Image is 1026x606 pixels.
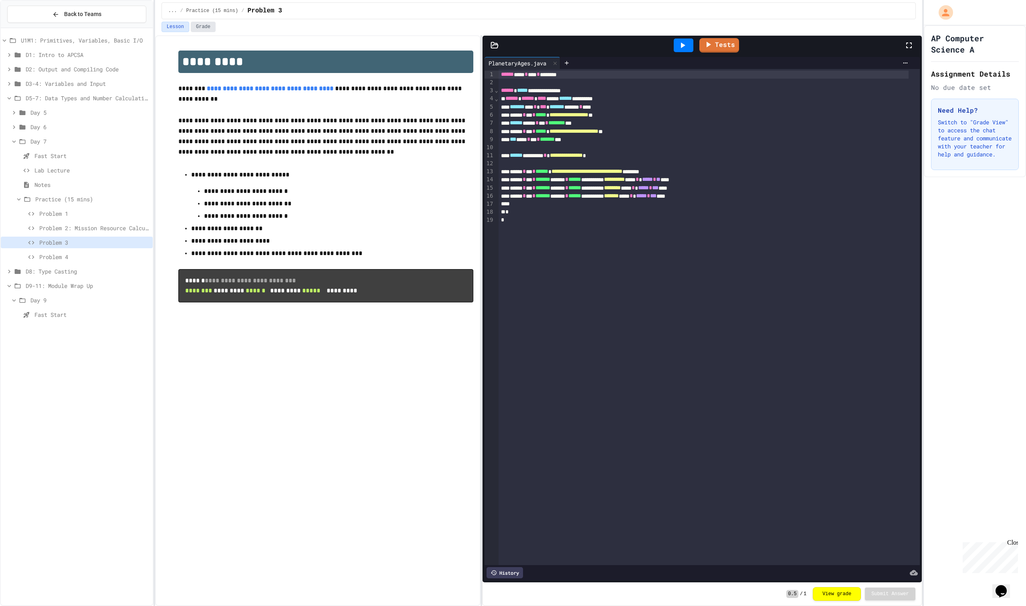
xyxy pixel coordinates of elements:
[485,57,560,69] div: PlanetaryAges.java
[39,209,149,218] span: Problem 1
[39,238,149,247] span: Problem 3
[699,38,739,53] a: Tests
[26,51,149,59] span: D1: Intro to APCSA
[871,591,909,597] span: Submit Answer
[3,3,55,51] div: Chat with us now!Close
[931,68,1019,79] h2: Assignment Details
[485,192,495,200] div: 16
[485,160,495,168] div: 12
[485,176,495,184] div: 14
[26,282,149,290] span: D9-11: Module Wrap Up
[485,216,495,224] div: 19
[485,208,495,216] div: 18
[39,224,149,232] span: Problem 2: Mission Resource Calculator
[26,94,149,102] span: D5-7: Data Types and Number Calculations
[26,267,149,276] span: D8: Type Casting
[485,128,495,136] div: 8
[485,71,495,79] div: 1
[26,79,149,88] span: D3-4: Variables and Input
[34,166,149,174] span: Lab Lecture
[959,539,1018,573] iframe: chat widget
[494,95,498,102] span: Fold line
[485,136,495,144] div: 9
[34,152,149,160] span: Fast Start
[930,3,955,22] div: My Account
[485,144,495,152] div: 10
[241,8,244,14] span: /
[485,200,495,208] div: 17
[21,36,149,45] span: U1M1: Primitives, Variables, Basic I/O
[487,567,523,578] div: History
[485,87,495,95] div: 3
[800,591,803,597] span: /
[34,310,149,319] span: Fast Start
[485,79,495,87] div: 2
[191,22,216,32] button: Grade
[168,8,177,14] span: ...
[786,590,798,598] span: 0.5
[485,119,495,127] div: 7
[30,137,149,146] span: Day 7
[186,8,238,14] span: Practice (15 mins)
[494,87,498,93] span: Fold line
[804,591,806,597] span: 1
[931,32,1019,55] h1: AP Computer Science A
[35,195,149,203] span: Practice (15 mins)
[485,152,495,160] div: 11
[931,83,1019,92] div: No due date set
[938,118,1012,158] p: Switch to "Grade View" to access the chat feature and communicate with your teacher for help and ...
[34,180,149,189] span: Notes
[485,95,495,103] div: 4
[247,6,282,16] span: Problem 3
[7,6,146,23] button: Back to Teams
[26,65,149,73] span: D2: Output and Compiling Code
[485,103,495,111] div: 5
[865,588,915,600] button: Submit Answer
[992,574,1018,598] iframe: chat widget
[30,123,149,131] span: Day 6
[485,184,495,192] div: 15
[813,587,861,601] button: View grade
[30,108,149,117] span: Day 5
[30,296,149,304] span: Day 9
[180,8,183,14] span: /
[485,59,550,67] div: PlanetaryAges.java
[485,111,495,119] div: 6
[485,168,495,176] div: 13
[39,253,149,261] span: Problem 4
[64,10,101,18] span: Back to Teams
[162,22,189,32] button: Lesson
[938,105,1012,115] h3: Need Help?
